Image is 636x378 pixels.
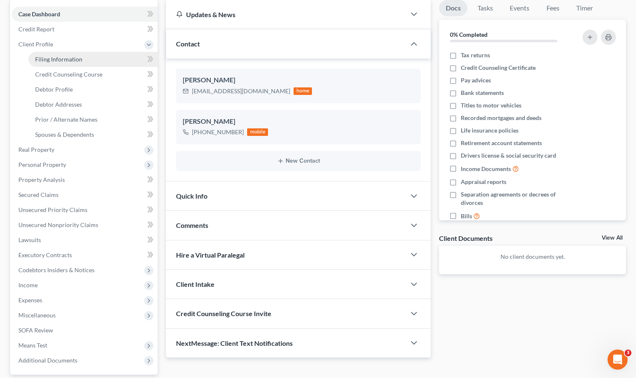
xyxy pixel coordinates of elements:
[461,151,556,160] span: Drivers license & social security card
[176,280,215,288] span: Client Intake
[28,52,158,67] a: Filing Information
[450,31,488,38] strong: 0% Completed
[12,248,158,263] a: Executory Contracts
[12,172,158,187] a: Property Analysis
[461,101,521,110] span: Titles to motor vehicles
[35,131,94,138] span: Spouses & Dependents
[183,75,414,85] div: [PERSON_NAME]
[625,350,631,356] span: 3
[35,56,82,63] span: Filing Information
[192,87,290,95] div: [EMAIL_ADDRESS][DOMAIN_NAME]
[12,22,158,37] a: Credit Report
[176,10,396,19] div: Updates & News
[18,236,41,243] span: Lawsuits
[18,176,65,183] span: Property Analysis
[12,232,158,248] a: Lawsuits
[28,97,158,112] a: Debtor Addresses
[461,165,511,173] span: Income Documents
[176,221,208,229] span: Comments
[18,296,42,304] span: Expenses
[176,192,207,200] span: Quick Info
[183,117,414,127] div: [PERSON_NAME]
[176,40,200,48] span: Contact
[12,187,158,202] a: Secured Claims
[608,350,628,370] iframe: Intercom live chat
[461,64,536,72] span: Credit Counseling Certificate
[12,7,158,22] a: Case Dashboard
[18,41,53,48] span: Client Profile
[176,339,293,347] span: NextMessage: Client Text Notifications
[35,71,102,78] span: Credit Counseling Course
[176,309,271,317] span: Credit Counseling Course Invite
[461,51,490,59] span: Tax returns
[461,126,519,135] span: Life insurance policies
[35,116,97,123] span: Prior / Alternate Names
[18,191,59,198] span: Secured Claims
[461,114,541,122] span: Recorded mortgages and deeds
[461,76,491,84] span: Pay advices
[18,221,98,228] span: Unsecured Nonpriority Claims
[294,87,312,95] div: home
[602,235,623,241] a: View All
[247,128,268,136] div: mobile
[12,323,158,338] a: SOFA Review
[18,10,60,18] span: Case Dashboard
[183,158,414,164] button: New Contact
[28,67,158,82] a: Credit Counseling Course
[28,82,158,97] a: Debtor Profile
[18,251,72,258] span: Executory Contracts
[18,327,53,334] span: SOFA Review
[12,217,158,232] a: Unsecured Nonpriority Claims
[18,281,38,289] span: Income
[461,89,504,97] span: Bank statements
[28,112,158,127] a: Prior / Alternate Names
[18,146,54,153] span: Real Property
[461,190,572,207] span: Separation agreements or decrees of divorces
[12,202,158,217] a: Unsecured Priority Claims
[446,253,619,261] p: No client documents yet.
[192,128,244,136] div: [PHONE_NUMBER]
[18,357,77,364] span: Additional Documents
[461,178,506,186] span: Appraisal reports
[18,161,66,168] span: Personal Property
[18,206,87,213] span: Unsecured Priority Claims
[439,234,493,243] div: Client Documents
[461,212,472,220] span: Bills
[461,139,542,147] span: Retirement account statements
[35,101,82,108] span: Debtor Addresses
[18,312,56,319] span: Miscellaneous
[176,251,245,259] span: Hire a Virtual Paralegal
[18,266,95,273] span: Codebtors Insiders & Notices
[35,86,73,93] span: Debtor Profile
[18,342,47,349] span: Means Test
[28,127,158,142] a: Spouses & Dependents
[18,26,54,33] span: Credit Report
